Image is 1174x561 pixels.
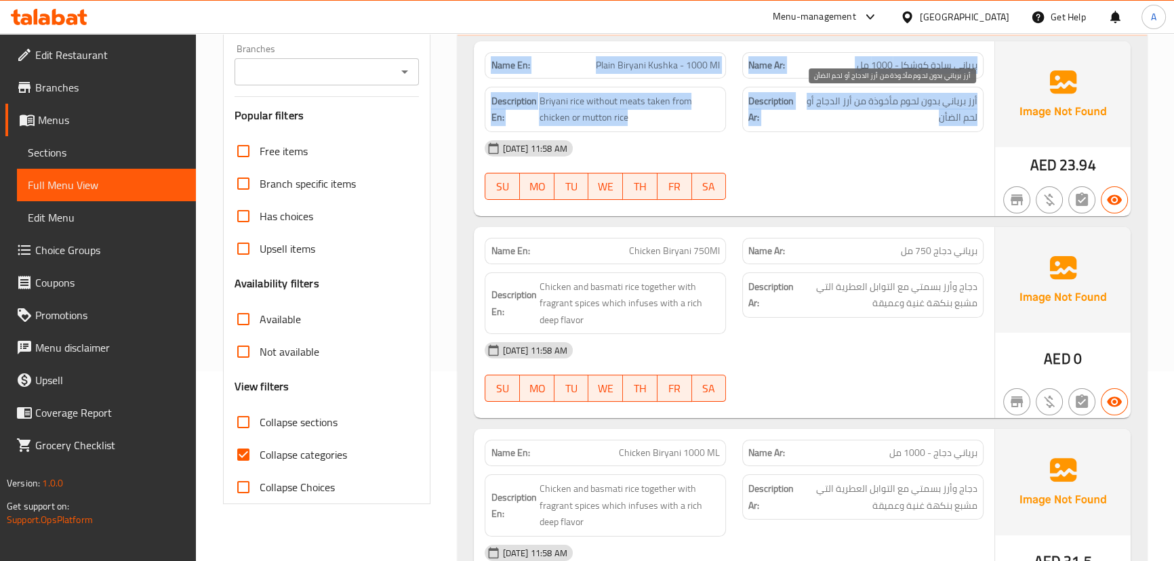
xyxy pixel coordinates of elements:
[539,93,720,126] span: Briyani rice without meats taken from chicken or mutton rice
[596,58,720,72] span: Plain Biryani Kushka - 1000 Ml
[748,480,794,514] strong: Description Ar:
[748,58,785,72] strong: Name Ar:
[17,169,196,201] a: Full Menu View
[260,344,319,360] span: Not available
[619,446,720,460] span: Chicken Biryani 1000 ML
[539,278,720,329] span: Chicken and basmati rice together with fragrant spices which infuses with a rich deep flavor
[35,79,185,96] span: Branches
[260,311,301,327] span: Available
[773,9,856,25] div: Menu-management
[1101,186,1128,213] button: Available
[525,177,549,196] span: MO
[35,274,185,291] span: Coupons
[748,278,794,312] strong: Description Ar:
[1151,9,1156,24] span: A
[35,242,185,258] span: Choice Groups
[1036,388,1063,415] button: Purchased item
[796,278,977,312] span: دجاج وأرز بسمتي مع التوابل العطرية التي مشبع بنكهة غنية وعميقة
[1059,152,1096,178] span: 23.94
[28,144,185,161] span: Sections
[5,429,196,461] a: Grocery Checklist
[594,177,618,196] span: WE
[491,177,514,196] span: SU
[260,175,356,192] span: Branch specific items
[520,375,554,402] button: MO
[7,474,40,492] span: Version:
[628,177,652,196] span: TH
[497,142,572,155] span: [DATE] 11:58 AM
[697,379,721,398] span: SA
[28,209,185,226] span: Edit Menu
[38,112,185,128] span: Menus
[857,58,977,72] span: برياني سادة كوشكا - 1000 مل
[491,93,536,126] strong: Description En:
[1003,388,1030,415] button: Not branch specific item
[491,446,529,460] strong: Name En:
[35,339,185,356] span: Menu disclaimer
[5,396,196,429] a: Coverage Report
[748,93,797,126] strong: Description Ar:
[995,429,1131,535] img: Ae5nvW7+0k+MAAAAAElFTkSuQmCC
[663,177,687,196] span: FR
[5,266,196,299] a: Coupons
[260,414,338,430] span: Collapse sections
[1101,388,1128,415] button: Available
[920,9,1009,24] div: [GEOGRAPHIC_DATA]
[995,41,1131,147] img: Ae5nvW7+0k+MAAAAAElFTkSuQmCC
[491,244,529,258] strong: Name En:
[560,379,584,398] span: TU
[629,244,720,258] span: Chicken Biryani 750Ml
[525,379,549,398] span: MO
[260,208,313,224] span: Has choices
[235,379,289,394] h3: View filters
[1068,186,1095,213] button: Not has choices
[491,379,514,398] span: SU
[5,104,196,136] a: Menus
[5,39,196,71] a: Edit Restaurant
[491,287,536,320] strong: Description En:
[1003,186,1030,213] button: Not branch specific item
[491,58,529,72] strong: Name En:
[5,364,196,396] a: Upsell
[7,497,69,515] span: Get support on:
[497,344,572,357] span: [DATE] 11:58 AM
[491,489,536,522] strong: Description En:
[901,244,977,258] span: برياني دجاج 750 مل
[692,173,727,200] button: SA
[539,480,720,531] span: Chicken and basmati rice together with fragrant spices which infuses with a rich deep flavor
[260,241,315,257] span: Upsell items
[554,375,589,402] button: TU
[1068,388,1095,415] button: Not has choices
[5,299,196,331] a: Promotions
[35,437,185,453] span: Grocery Checklist
[889,446,977,460] span: برياني دجاج - 1000 مل
[520,173,554,200] button: MO
[554,173,589,200] button: TU
[42,474,63,492] span: 1.0.0
[748,446,785,460] strong: Name Ar:
[5,234,196,266] a: Choice Groups
[485,375,520,402] button: SU
[28,177,185,193] span: Full Menu View
[5,71,196,104] a: Branches
[35,47,185,63] span: Edit Restaurant
[623,375,657,402] button: TH
[35,404,185,421] span: Coverage Report
[1030,152,1056,178] span: AED
[588,375,623,402] button: WE
[235,108,420,123] h3: Popular filters
[485,173,520,200] button: SU
[5,331,196,364] a: Menu disclaimer
[260,479,335,495] span: Collapse Choices
[260,143,308,159] span: Free items
[623,173,657,200] button: TH
[35,372,185,388] span: Upsell
[594,379,618,398] span: WE
[497,547,572,560] span: [DATE] 11:58 AM
[692,375,727,402] button: SA
[995,227,1131,333] img: Ae5nvW7+0k+MAAAAAElFTkSuQmCC
[663,379,687,398] span: FR
[800,93,977,126] span: أرز برياني بدون لحوم مأخوذة من أرز الدجاج أو لحم الضأن
[628,379,652,398] span: TH
[657,173,692,200] button: FR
